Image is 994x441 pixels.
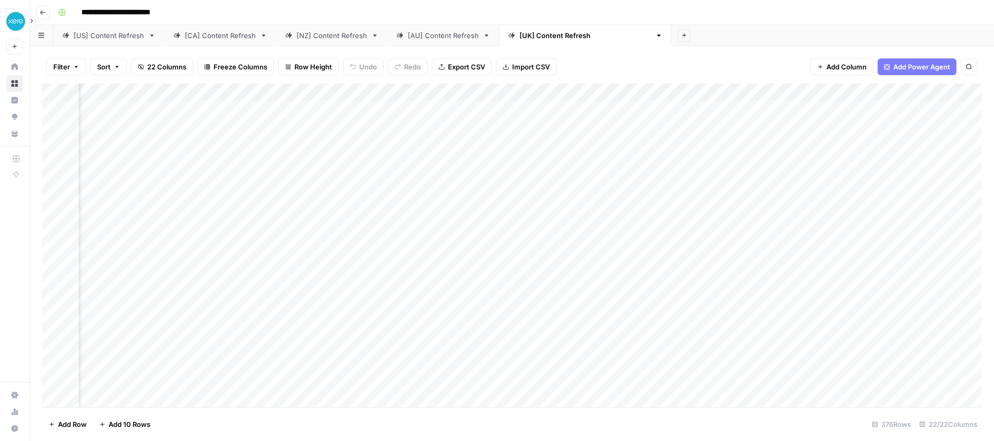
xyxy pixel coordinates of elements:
span: Export CSV [448,62,485,72]
div: [[GEOGRAPHIC_DATA]] Content Refresh [519,30,651,41]
div: [US] Content Refresh [74,30,144,41]
div: [NZ] Content Refresh [297,30,367,41]
button: Add 10 Rows [93,416,157,433]
a: Usage [6,403,23,420]
button: Freeze Columns [197,58,274,75]
button: Add Power Agent [878,58,956,75]
span: Filter [53,62,70,72]
button: Add Row [42,416,93,433]
button: Sort [90,58,127,75]
div: [CA] Content Refresh [185,30,256,41]
a: [CA] Content Refresh [164,25,276,46]
span: Sort [97,62,111,72]
button: Add Column [810,58,873,75]
span: Add 10 Rows [109,419,150,430]
a: Home [6,58,23,75]
button: Help + Support [6,420,23,437]
a: [AU] Content Refresh [387,25,499,46]
button: Undo [343,58,384,75]
button: Row Height [278,58,339,75]
span: Row Height [294,62,332,72]
span: Freeze Columns [214,62,267,72]
button: Workspace: XeroOps [6,8,23,34]
a: [NZ] Content Refresh [276,25,387,46]
a: [US] Content Refresh [53,25,164,46]
span: Add Row [58,419,87,430]
div: 376 Rows [868,416,915,433]
span: Add Power Agent [893,62,950,72]
img: XeroOps Logo [6,12,25,31]
a: Settings [6,387,23,403]
span: Undo [359,62,377,72]
div: [AU] Content Refresh [408,30,479,41]
button: Redo [388,58,428,75]
span: Redo [404,62,421,72]
span: Import CSV [512,62,550,72]
button: Export CSV [432,58,492,75]
a: Insights [6,92,23,109]
span: Add Column [826,62,867,72]
a: Opportunities [6,109,23,125]
button: 22 Columns [131,58,193,75]
button: Import CSV [496,58,557,75]
span: 22 Columns [147,62,186,72]
a: [[GEOGRAPHIC_DATA]] Content Refresh [499,25,671,46]
button: Filter [46,58,86,75]
div: 22/22 Columns [915,416,981,433]
a: Your Data [6,125,23,142]
a: Browse [6,75,23,92]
